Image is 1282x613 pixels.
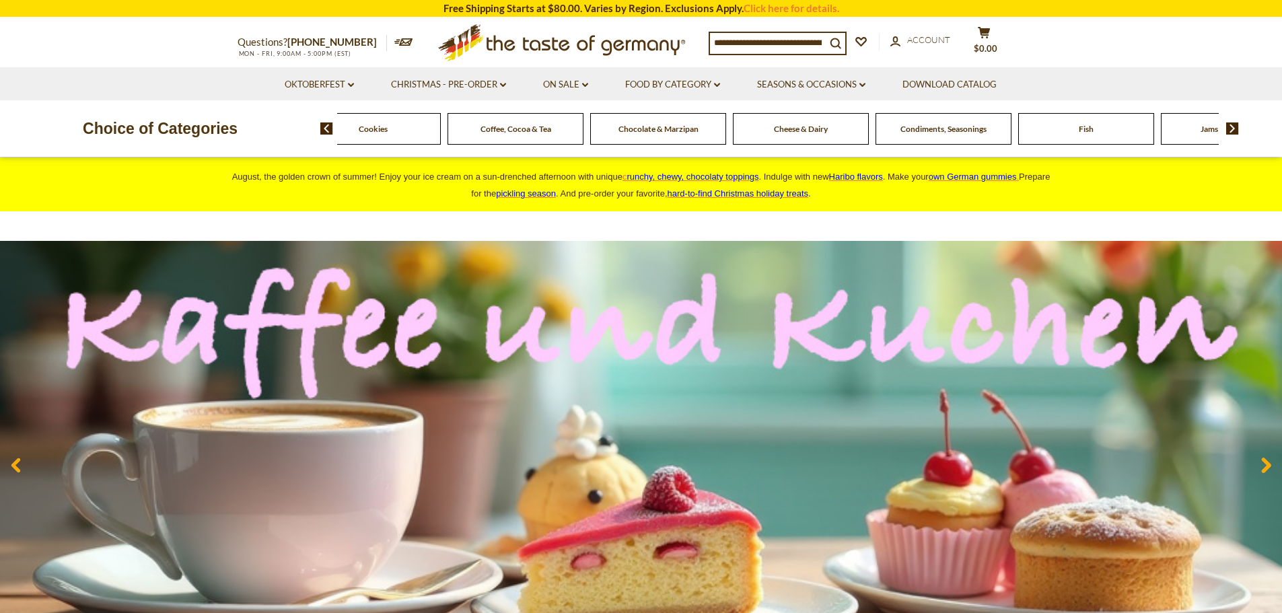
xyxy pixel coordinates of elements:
[543,77,588,92] a: On Sale
[902,77,997,92] a: Download Catalog
[238,50,352,57] span: MON - FRI, 9:00AM - 5:00PM (EST)
[496,188,556,199] a: pickling season
[900,124,987,134] a: Condiments, Seasonings
[238,34,387,51] p: Questions?
[890,33,950,48] a: Account
[287,36,377,48] a: [PHONE_NUMBER]
[320,122,333,135] img: previous arrow
[829,172,883,182] a: Haribo flavors
[1079,124,1094,134] a: Fish
[757,77,865,92] a: Seasons & Occasions
[907,34,950,45] span: Account
[668,188,809,199] a: hard-to-find Christmas holiday treats
[359,124,388,134] a: Cookies
[480,124,551,134] a: Coffee, Cocoa & Tea
[625,77,720,92] a: Food By Category
[744,2,839,14] a: Click here for details.
[668,188,811,199] span: .
[1226,122,1239,135] img: next arrow
[618,124,699,134] a: Chocolate & Marzipan
[622,172,759,182] a: crunchy, chewy, chocolaty toppings
[774,124,828,134] a: Cheese & Dairy
[1201,124,1258,134] a: Jams and Honey
[929,172,1019,182] a: own German gummies.
[285,77,354,92] a: Oktoberfest
[627,172,758,182] span: runchy, chewy, chocolaty toppings
[974,43,997,54] span: $0.00
[391,77,506,92] a: Christmas - PRE-ORDER
[232,172,1050,199] span: August, the golden crown of summer! Enjoy your ice cream on a sun-drenched afternoon with unique ...
[964,26,1005,60] button: $0.00
[929,172,1017,182] span: own German gummies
